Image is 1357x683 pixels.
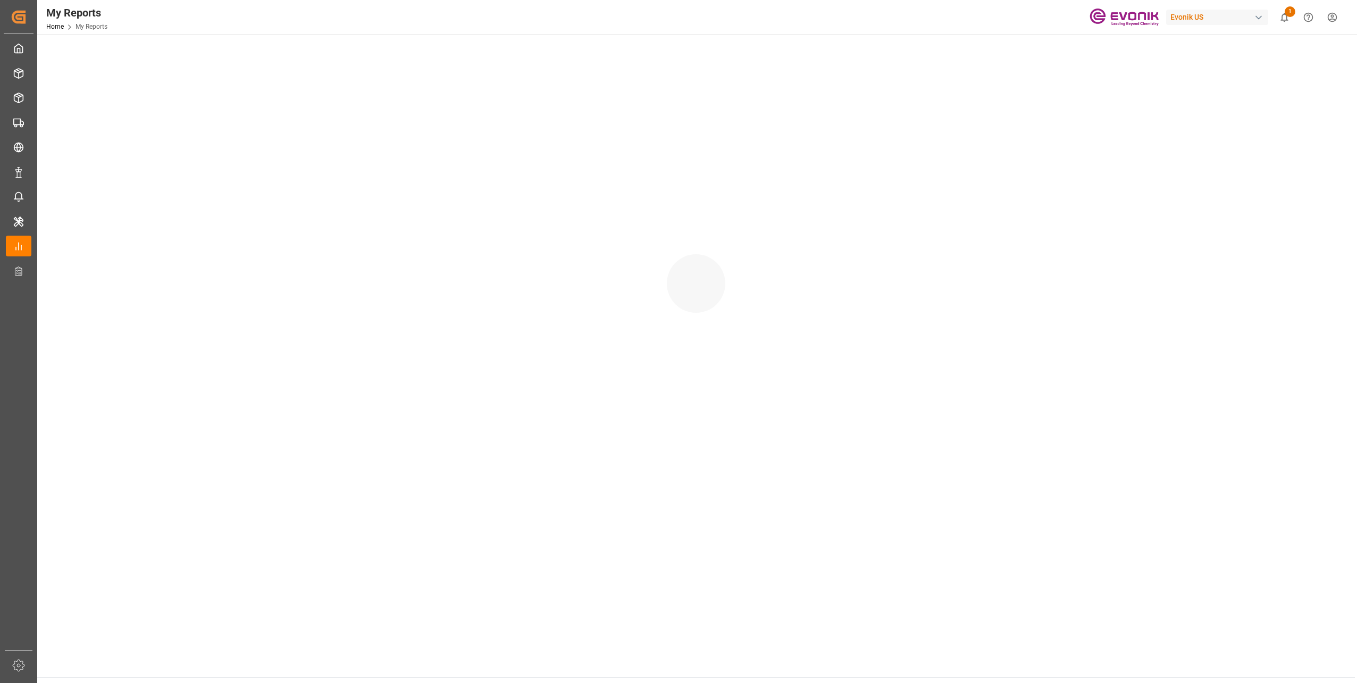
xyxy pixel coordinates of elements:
[1090,8,1159,27] img: Evonik-brand-mark-Deep-Purple-RGB.jpeg_1700498283.jpeg
[1166,10,1268,25] div: Evonik US
[1285,6,1295,17] span: 1
[1296,5,1320,29] button: Help Center
[1166,7,1272,27] button: Evonik US
[46,23,64,30] a: Home
[46,5,107,21] div: My Reports
[1272,5,1296,29] button: show 1 new notifications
